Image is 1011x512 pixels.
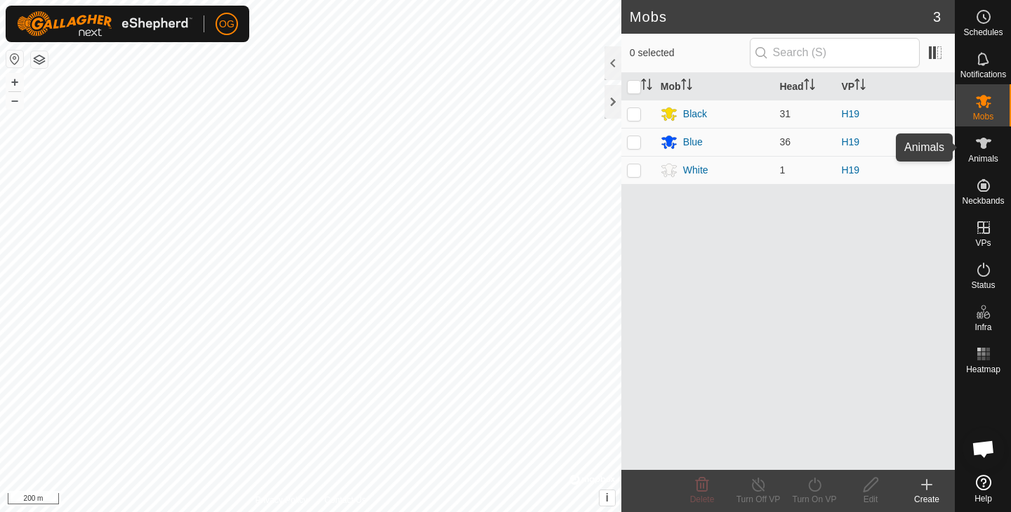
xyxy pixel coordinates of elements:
[655,73,774,100] th: Mob
[690,494,715,504] span: Delete
[6,51,23,67] button: Reset Map
[933,6,941,27] span: 3
[974,323,991,332] span: Infra
[968,155,998,163] span: Animals
[973,112,993,121] span: Mobs
[779,108,791,119] span: 31
[630,46,750,60] span: 0 selected
[255,494,308,506] a: Privacy Policy
[963,428,1005,470] a: Open chat
[779,164,785,176] span: 1
[630,8,933,25] h2: Mobs
[730,493,786,506] div: Turn Off VP
[841,136,859,147] a: H19
[966,365,1000,374] span: Heatmap
[683,107,707,122] div: Black
[31,51,48,68] button: Map Layers
[835,73,955,100] th: VP
[963,28,1003,37] span: Schedules
[6,74,23,91] button: +
[681,81,692,92] p-sorticon: Activate to sort
[6,92,23,109] button: –
[17,11,192,37] img: Gallagher Logo
[960,70,1006,79] span: Notifications
[962,197,1004,205] span: Neckbands
[974,494,992,503] span: Help
[779,136,791,147] span: 36
[774,73,835,100] th: Head
[324,494,366,506] a: Contact Us
[841,108,859,119] a: H19
[219,17,234,32] span: OG
[956,469,1011,508] a: Help
[854,81,866,92] p-sorticon: Activate to sort
[975,239,991,247] span: VPs
[842,493,899,506] div: Edit
[804,81,815,92] p-sorticon: Activate to sort
[600,490,615,506] button: i
[606,492,609,504] span: i
[786,493,842,506] div: Turn On VP
[750,38,920,67] input: Search (S)
[841,164,859,176] a: H19
[971,281,995,289] span: Status
[899,493,955,506] div: Create
[641,81,652,92] p-sorticon: Activate to sort
[683,135,703,150] div: Blue
[683,163,708,178] div: White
